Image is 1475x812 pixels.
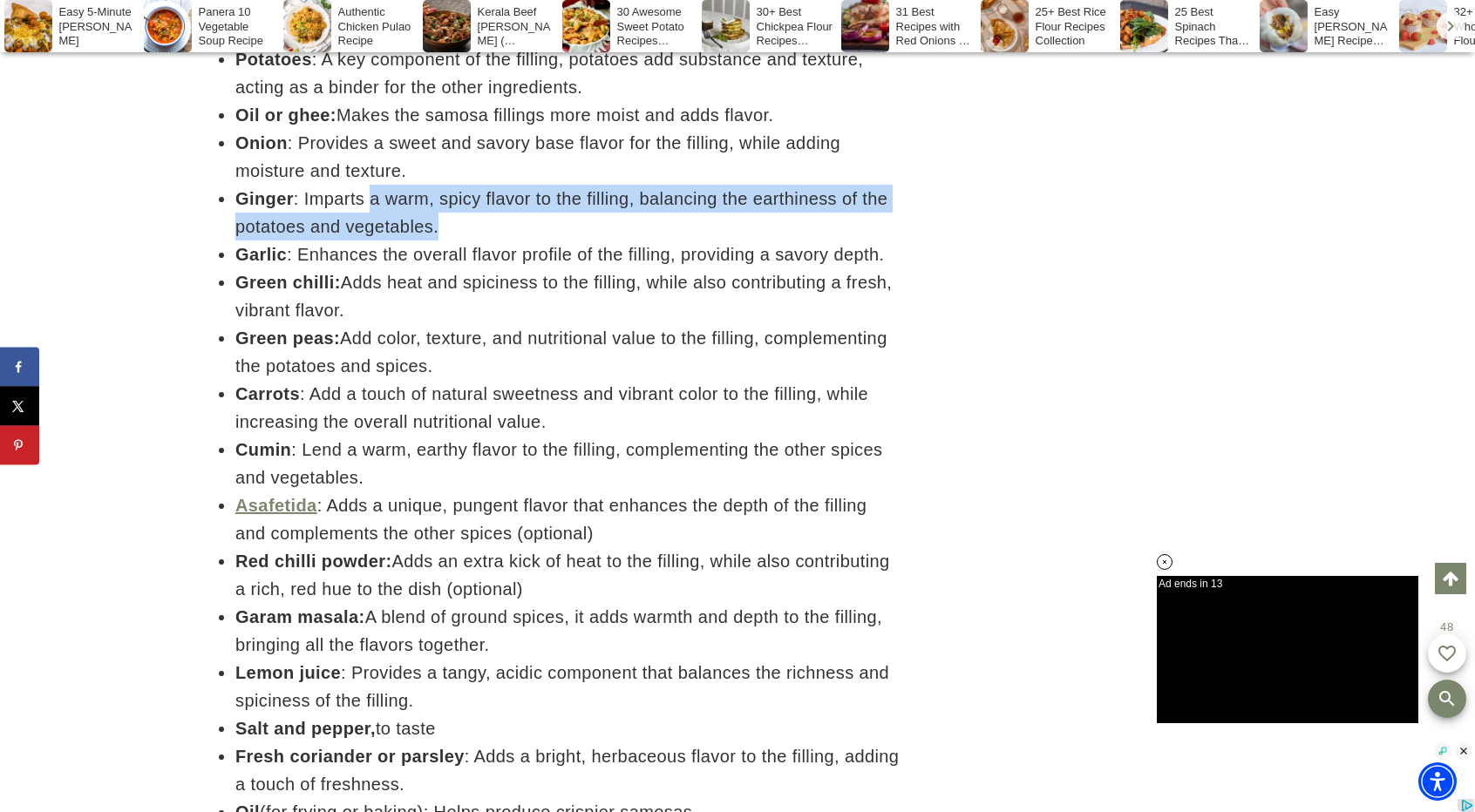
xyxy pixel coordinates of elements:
li: Adds heat and spiciness to the filling, while also contributing a fresh, vibrant flavor. [235,268,900,324]
li: : Provides a tangy, acidic component that balances the richness and spiciness of the filling. [235,659,900,714]
li: : Provides a sweet and savory base flavor for the filling, while adding moisture and texture. [235,129,900,185]
strong: Green peas: [235,328,340,348]
div: Accessibility Menu [1418,762,1457,801]
strong: Carrots [235,384,300,403]
strong: Potatoes [235,50,312,69]
li: : Imparts a warm, spicy flavor to the filling, balancing the earthiness of the potatoes and veget... [235,185,900,240]
img: info_light.svg [1434,742,1451,760]
strong: Red chilli powder: [235,551,391,571]
li: : Enhances the overall flavor profile of the filling, providing a savory depth. [235,240,900,268]
strong: Salt and pepper, [235,719,376,738]
li: : A key component of the filling, potatoes add substance and texture, acting as a binder for the ... [235,45,900,101]
li: : Adds a unique, pungent flavor that enhances the depth of the filling and complements the other ... [235,491,900,547]
li: Makes the samosa fillings more moist and adds flavor. [235,101,900,129]
li: Add color, texture, and nutritional value to the filling, complementing the potatoes and spices. [235,324,900,380]
li: : Lend a warm, earthy flavor to the filling, complementing the other spices and vegetables. [235,436,900,491]
iframe: Advertisement [987,174,1248,697]
li: to taste [235,714,900,742]
a: Asafetida [235,496,317,515]
strong: Green chilli: [235,273,341,292]
li: A blend of ground spices, it adds warmth and depth to the filling, bringing all the flavors toget... [235,603,900,659]
strong: Cumin [235,440,291,459]
strong: Garam masala: [235,607,365,626]
strong: Oil or ghee: [235,105,336,125]
strong: Lemon juice [235,663,341,682]
strong: Onion [235,133,288,152]
li: Adds an extra kick of heat to the filling, while also contributing a rich, red hue to the dish (o... [235,547,900,603]
strong: Ginger [235,189,294,208]
li: : Add a touch of natural sweetness and vibrant color to the filling, while increasing the overall... [235,380,900,436]
strong: Garlic [235,245,287,264]
a: Scroll to top [1435,563,1466,594]
img: close_light.svg [1455,742,1472,760]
